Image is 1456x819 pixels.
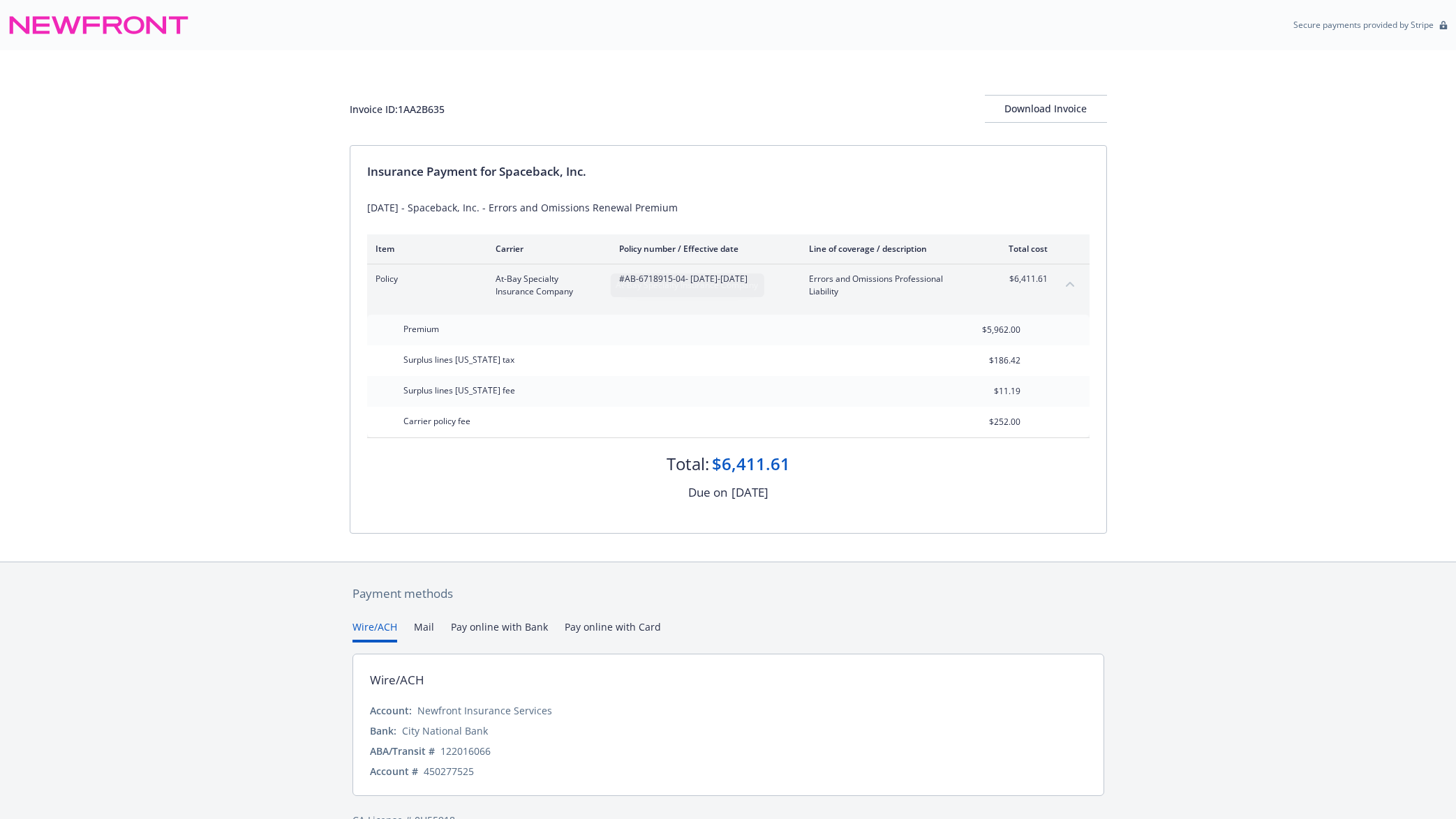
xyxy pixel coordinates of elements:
[938,320,1029,340] input: 0.00
[376,273,473,285] span: Policy
[496,273,597,298] span: At-Bay Specialty Insurance Company
[403,415,470,427] span: Carrier policy fee
[417,703,552,718] div: Newfront Insurance Services
[403,354,514,366] span: Surplus lines [US_STATE] tax
[352,619,397,643] button: Wire/ACH
[414,619,434,643] button: Mail
[424,764,474,779] div: 450277525
[995,243,1048,255] div: Total cost
[1293,19,1434,31] p: Secure payments provided by Stripe
[667,452,709,476] div: Total:
[985,96,1107,122] div: Download Invoice
[731,483,768,502] div: [DATE]
[619,243,787,255] div: Policy number / Effective date
[402,723,488,738] div: City National Bank
[985,95,1107,123] button: Download Invoice
[367,264,1090,306] div: PolicyAt-Bay Specialty Insurance Company#AB-6718915-04- [DATE]-[DATE]Errors and Omissions Profess...
[403,384,515,396] span: Surplus lines [US_STATE] fee
[712,452,790,476] div: $6,411.61
[995,273,1048,285] span: $6,411.61
[565,619,661,643] button: Pay online with Card
[688,483,727,502] div: Due on
[1059,273,1081,295] button: collapse content
[367,163,1090,181] div: Insurance Payment for Spaceback, Inc.
[370,764,418,779] div: Account #
[367,200,1090,215] div: [DATE] - Spaceback, Inc. - Errors and Omissions Renewal Premium
[809,243,973,255] div: Line of coverage / description
[809,273,973,298] span: Errors and Omissions Professional Liability
[403,323,439,335] span: Premium
[376,243,473,255] div: Item
[451,619,548,643] button: Pay online with Bank
[370,744,435,758] div: ABA/Transit #
[370,723,396,738] div: Bank:
[440,744,491,758] div: 122016066
[938,381,1029,402] input: 0.00
[496,243,597,255] div: Carrier
[350,102,445,117] div: Invoice ID: 1AA2B635
[370,703,412,718] div: Account:
[370,671,424,689] div: Wire/ACH
[352,585,1104,603] div: Payment methods
[938,412,1029,433] input: 0.00
[938,350,1029,371] input: 0.00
